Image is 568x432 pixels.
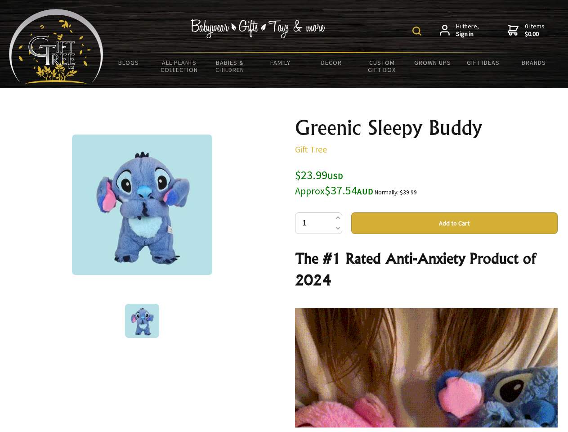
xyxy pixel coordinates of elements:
[295,117,558,139] h1: Greenic Sleepy Buddy
[9,9,103,84] img: Babyware - Gifts - Toys and more...
[351,212,558,234] button: Add to Cart
[72,135,212,275] img: Greenic Sleepy Buddy
[456,22,479,38] span: Hi there,
[456,30,479,38] strong: Sign in
[295,167,373,198] span: $23.99 $37.54
[295,249,536,289] strong: The #1 Rated Anti-Anxiety Product of 2024
[357,53,407,79] a: Custom Gift Box
[508,22,545,38] a: 0 items$0.00
[440,22,479,38] a: Hi there,Sign in
[525,22,545,38] span: 0 items
[458,53,509,72] a: Gift Ideas
[191,19,326,38] img: Babywear - Gifts - Toys & more
[509,53,559,72] a: Brands
[103,53,154,72] a: BLOGS
[154,53,205,79] a: All Plants Collection
[375,189,417,196] small: Normally: $39.99
[306,53,357,72] a: Decor
[125,304,159,338] img: Greenic Sleepy Buddy
[255,53,306,72] a: Family
[205,53,255,79] a: Babies & Children
[412,27,421,36] img: product search
[357,186,373,197] span: AUD
[295,185,325,197] small: Approx
[407,53,458,72] a: Grown Ups
[295,144,327,155] a: Gift Tree
[327,171,343,181] span: USD
[525,30,545,38] strong: $0.00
